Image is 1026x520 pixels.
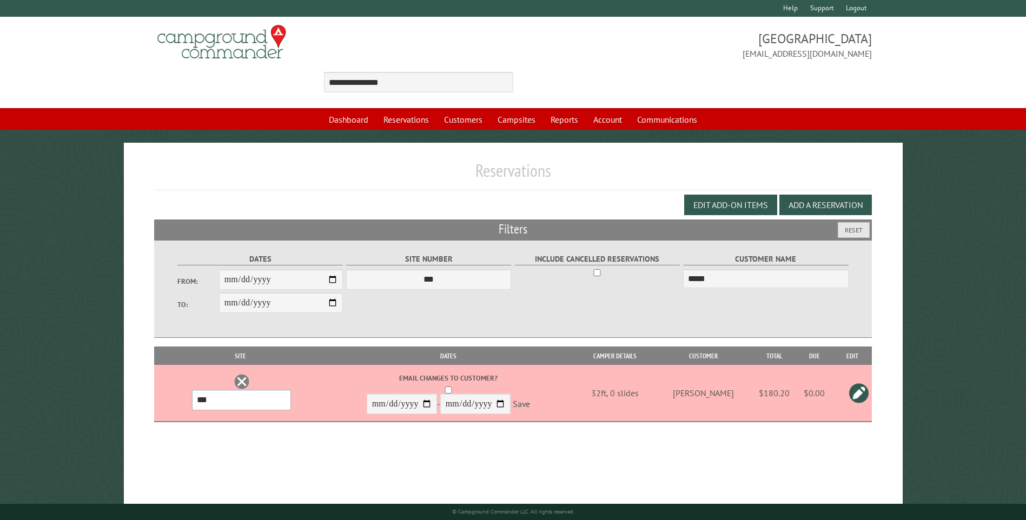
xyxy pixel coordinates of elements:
[234,374,250,390] a: Delete this reservation
[752,346,796,365] th: Total
[452,508,574,515] small: © Campground Commander LLC. All rights reserved.
[438,109,489,130] a: Customers
[576,346,654,365] th: Camper Details
[513,399,530,410] a: Save
[154,160,871,190] h1: Reservations
[154,21,289,63] img: Campground Commander
[160,346,321,365] th: Site
[322,373,574,383] label: Email changes to customer?
[177,299,219,310] label: To:
[513,30,872,60] span: [GEOGRAPHIC_DATA] [EMAIL_ADDRESS][DOMAIN_NAME]
[752,365,796,422] td: $180.20
[515,253,680,265] label: Include Cancelled Reservations
[779,195,872,215] button: Add a Reservation
[544,109,585,130] a: Reports
[154,219,871,240] h2: Filters
[377,109,435,130] a: Reservations
[631,109,704,130] a: Communications
[322,373,574,417] div: -
[838,222,870,238] button: Reset
[587,109,628,130] a: Account
[796,346,833,365] th: Due
[322,109,375,130] a: Dashboard
[654,346,753,365] th: Customer
[833,346,872,365] th: Edit
[796,365,833,422] td: $0.00
[576,365,654,422] td: 32ft, 0 slides
[346,253,511,265] label: Site Number
[491,109,542,130] a: Campsites
[683,253,848,265] label: Customer Name
[684,195,777,215] button: Edit Add-on Items
[177,276,219,286] label: From:
[177,253,342,265] label: Dates
[321,346,575,365] th: Dates
[654,365,753,422] td: [PERSON_NAME]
